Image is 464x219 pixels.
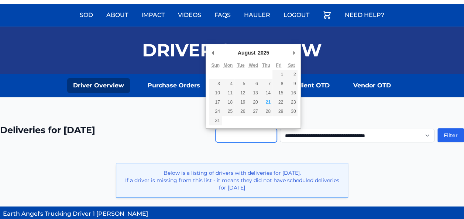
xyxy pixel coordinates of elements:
abbr: Friday [276,63,281,68]
a: Videos [173,6,206,24]
abbr: Wednesday [249,63,258,68]
a: Purchase Orders [142,78,206,93]
button: 29 [272,107,285,116]
button: 12 [234,88,247,98]
button: 30 [285,107,298,116]
a: Hauler [240,6,275,24]
button: 9 [285,79,298,88]
abbr: Tuesday [237,63,244,68]
button: 15 [272,88,285,98]
button: 17 [209,98,221,107]
a: FAQs [210,6,235,24]
a: About [102,6,133,24]
button: 31 [209,116,221,125]
a: Need Help? [340,6,389,24]
button: 11 [222,88,234,98]
button: 25 [222,107,234,116]
button: 2 [285,70,298,79]
h1: Driver Overview [142,41,322,59]
button: Filter [437,128,464,142]
button: 22 [272,98,285,107]
button: 18 [222,98,234,107]
button: 10 [209,88,221,98]
button: 28 [260,107,272,116]
div: 2025 [257,47,270,58]
a: Sod [75,6,97,24]
button: 7 [260,79,272,88]
button: 4 [222,79,234,88]
a: Impact [137,6,169,24]
abbr: Sunday [211,63,220,68]
button: 1 [272,70,285,79]
button: 3 [209,79,221,88]
button: 23 [285,98,298,107]
button: 14 [260,88,272,98]
a: Driver Overview [67,78,130,93]
p: Below is a listing of drivers with deliveries for [DATE]. If a driver is missing from this list -... [122,169,342,191]
a: Logout [279,6,314,24]
button: 21 [260,98,272,107]
button: 13 [247,88,260,98]
button: Previous Month [209,47,216,58]
button: 26 [234,107,247,116]
button: 20 [247,98,260,107]
button: 19 [234,98,247,107]
button: 5 [234,79,247,88]
a: Vendor OTD [347,78,397,93]
a: Client OTD [290,78,336,93]
button: 16 [285,88,298,98]
abbr: Monday [224,63,233,68]
div: August [237,47,257,58]
button: 24 [209,107,221,116]
button: Next Month [290,47,298,58]
button: 27 [247,107,260,116]
abbr: Saturday [288,63,295,68]
abbr: Thursday [262,63,270,68]
input: Use the arrow keys to pick a date [216,128,277,142]
button: 8 [272,79,285,88]
button: 6 [247,79,260,88]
